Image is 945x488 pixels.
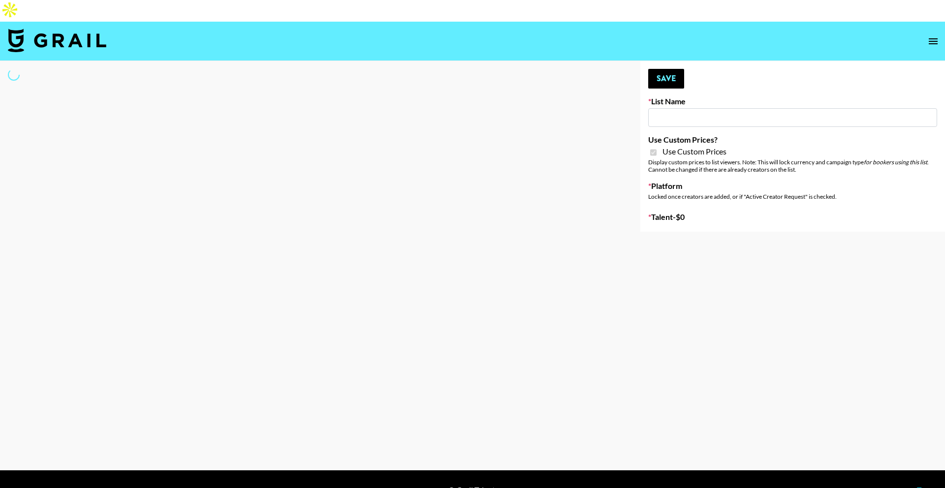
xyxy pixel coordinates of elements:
div: Display custom prices to list viewers. Note: This will lock currency and campaign type . Cannot b... [648,158,937,173]
span: Use Custom Prices [662,147,726,156]
label: Platform [648,181,937,191]
label: Talent - $ 0 [648,212,937,222]
div: Locked once creators are added, or if "Active Creator Request" is checked. [648,193,937,200]
button: Save [648,69,684,89]
label: Use Custom Prices? [648,135,937,145]
label: List Name [648,96,937,106]
img: Grail Talent [8,29,106,52]
em: for bookers using this list [864,158,927,166]
button: open drawer [923,31,943,51]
